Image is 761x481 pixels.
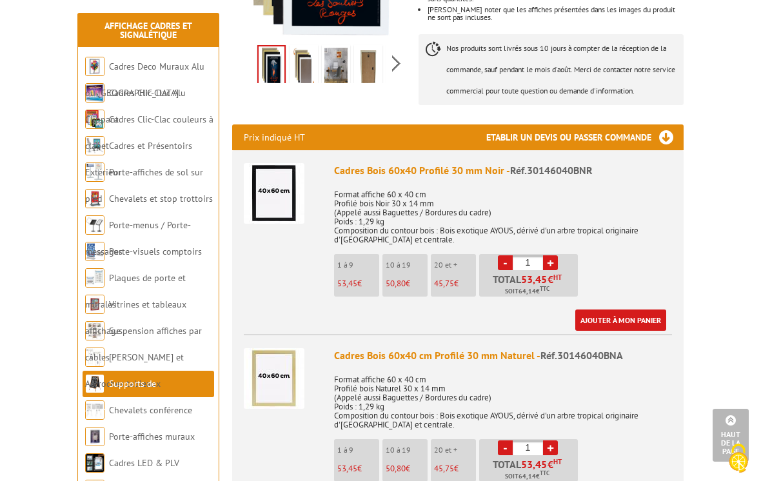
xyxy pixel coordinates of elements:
[85,113,213,152] a: Cadres Clic-Clac couleurs à clapet
[85,215,104,235] img: Porte-menus / Porte-messages
[109,246,202,257] a: Porte-visuels comptoirs
[85,166,203,204] a: Porte-affiches de sol sur pied
[434,279,476,288] p: €
[337,464,379,473] p: €
[548,274,553,284] span: €
[386,463,406,474] span: 50,80
[85,325,202,363] a: Suspension affiches par câbles
[85,219,191,257] a: Porte-menus / Porte-messages
[419,34,684,105] p: Nos produits sont livrés sous 10 jours à compter de la réception de la commande, sauf pendant le ...
[521,459,548,469] span: 53,45
[85,299,186,337] a: Vitrines et tableaux affichage
[85,61,204,99] a: Cadres Deco Muraux Alu ou [GEOGRAPHIC_DATA]
[434,446,476,455] p: 20 et +
[259,46,284,86] img: cadre_bois_clic_clac_40x60_profiles.png
[486,124,684,150] h3: Etablir un devis ou passer commande
[334,163,672,178] div: Cadres Bois 60x40 Profilé 30 mm Noir -
[386,278,406,289] span: 50,80
[292,48,315,88] img: cadre_bois_couleurs_blanc_noir_naturel_chene.jpg.png
[434,278,454,289] span: 45,75
[543,255,558,270] a: +
[543,440,558,455] a: +
[482,274,578,297] p: Total
[386,446,428,455] p: 10 à 19
[109,404,192,416] a: Chevalets conférence
[324,48,348,88] img: cadre_bois_paysage_profile.jpg
[722,442,755,475] img: Cookies (fenêtre modale)
[553,457,562,466] sup: HT
[109,193,213,204] a: Chevalets et stop trottoirs
[337,278,357,289] span: 53,45
[716,437,761,481] button: Cookies (fenêtre modale)
[386,260,428,270] p: 10 à 19
[85,140,192,178] a: Cadres et Présentoirs Extérieur
[498,440,513,455] a: -
[510,164,593,177] span: Réf.30146040BNR
[104,20,192,41] a: Affichage Cadres et Signalétique
[337,260,379,270] p: 1 à 9
[386,464,428,473] p: €
[244,348,304,409] img: Cadres Bois 60x40 cm Profilé 30 mm Naturel
[386,279,428,288] p: €
[428,6,684,21] li: [PERSON_NAME] noter que les affiches présentées dans les images du produit ne sont pas incluses.
[498,255,513,270] a: -
[548,459,553,469] span: €
[337,463,357,474] span: 53,45
[244,124,305,150] p: Prix indiqué HT
[390,53,402,74] span: Next
[540,349,623,362] span: Réf.30146040BNA
[85,427,104,446] img: Porte-affiches muraux
[109,431,195,442] a: Porte-affiches muraux
[334,348,672,363] div: Cadres Bois 60x40 cm Profilé 30 mm Naturel -
[85,87,186,125] a: Cadres Clic-Clac Alu Clippant
[434,463,454,474] span: 45,75
[553,273,562,282] sup: HT
[337,446,379,455] p: 1 à 9
[434,260,476,270] p: 20 et +
[521,274,548,284] span: 53,45
[337,279,379,288] p: €
[85,268,104,288] img: Plaques de porte et murales
[85,351,184,389] a: [PERSON_NAME] et Accroches tableaux
[85,272,186,310] a: Plaques de porte et murales
[540,285,549,292] sup: TTC
[244,163,304,224] img: Cadres Bois 60x40 Profilé 30 mm Noir
[434,464,476,473] p: €
[334,366,672,429] p: Format affiche 60 x 40 cm Profilé bois Naturel 30 x 14 mm (Appelé aussi Baguettes / Bordures du c...
[334,181,672,244] p: Format affiche 60 x 40 cm Profilé bois Noir 30 x 14 mm (Appelé aussi Baguettes / Bordures du cadr...
[357,48,380,88] img: cadre_chene_dos.jpg
[713,409,749,462] a: Haut de la page
[540,469,549,476] sup: TTC
[575,309,666,331] a: Ajouter à mon panier
[85,378,165,416] a: Supports de communication bois
[505,286,549,297] span: Soit €
[519,286,536,297] span: 64,14
[85,57,104,76] img: Cadres Deco Muraux Alu ou Bois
